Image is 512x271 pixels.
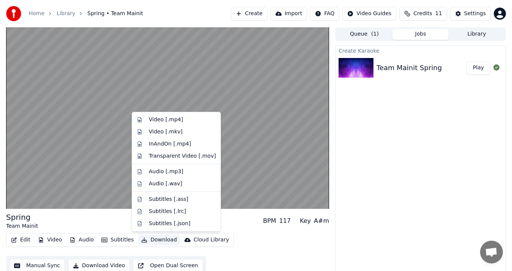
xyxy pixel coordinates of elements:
[194,236,229,244] div: Cloud Library
[263,216,276,226] div: BPM
[449,29,505,40] button: Library
[392,29,449,40] button: Jobs
[149,180,182,188] div: Audio [.wav]
[149,168,183,175] div: Audio [.mp3]
[6,212,38,222] div: Spring
[149,116,183,124] div: Video [.mp4]
[336,46,506,55] div: Create Karaoke
[377,63,442,73] div: Team Mainit Spring
[29,10,143,17] nav: breadcrumb
[149,208,186,215] div: Subtitles [.lrc]
[29,10,44,17] a: Home
[435,10,442,17] span: 11
[336,29,392,40] button: Queue
[310,7,339,20] button: FAQ
[231,7,268,20] button: Create
[399,7,447,20] button: Credits11
[87,10,143,17] span: Spring • Team Mainit
[464,10,486,17] div: Settings
[6,6,21,21] img: youka
[279,216,291,226] div: 117
[149,196,188,203] div: Subtitles [.ass]
[98,235,137,245] button: Subtitles
[149,140,191,148] div: InAndOn [.mp4]
[149,220,191,227] div: Subtitles [.json]
[6,222,38,230] div: Team Mainit
[66,235,97,245] button: Audio
[271,7,307,20] button: Import
[371,30,379,38] span: ( 1 )
[480,241,503,263] a: Open chat
[35,235,65,245] button: Video
[314,216,329,226] div: A#m
[342,7,396,20] button: Video Guides
[57,10,75,17] a: Library
[149,128,183,136] div: Video [.mkv]
[8,235,33,245] button: Edit
[138,235,180,245] button: Download
[413,10,432,17] span: Credits
[466,61,490,75] button: Play
[300,216,311,226] div: Key
[450,7,491,20] button: Settings
[149,152,216,160] div: Transparent Video [.mov]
